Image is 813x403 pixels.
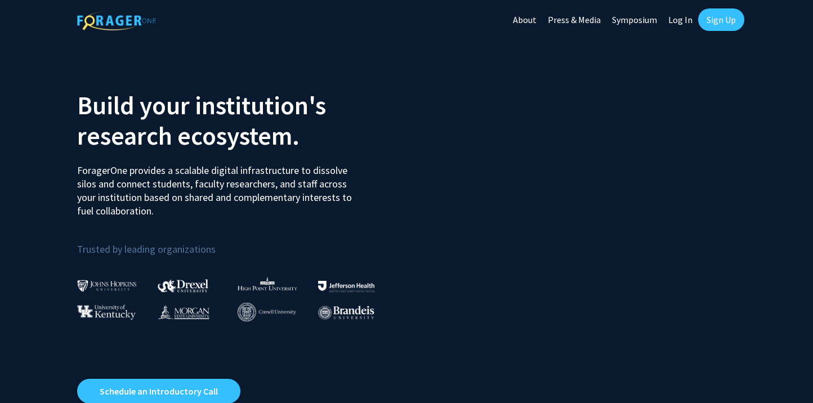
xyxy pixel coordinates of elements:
p: Trusted by leading organizations [77,227,398,258]
img: Cornell University [238,303,296,321]
img: Drexel University [158,279,208,292]
img: Thomas Jefferson University [318,281,374,292]
img: Johns Hopkins University [77,280,137,292]
img: ForagerOne Logo [77,11,156,30]
img: Brandeis University [318,306,374,320]
img: High Point University [238,277,297,290]
h2: Build your institution's research ecosystem. [77,90,398,151]
p: ForagerOne provides a scalable digital infrastructure to dissolve silos and connect students, fac... [77,155,360,218]
img: University of Kentucky [77,305,136,320]
a: Sign Up [698,8,744,31]
img: Morgan State University [158,305,209,319]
